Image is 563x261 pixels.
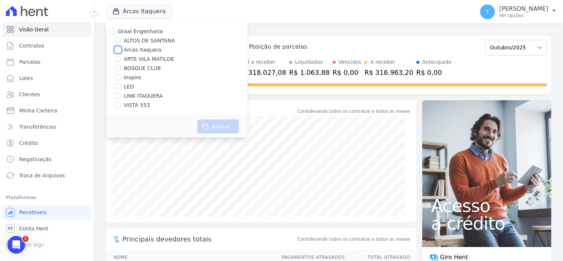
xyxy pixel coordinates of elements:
[19,209,47,216] span: Recebíveis
[370,58,395,66] div: A receber
[3,38,91,53] a: Contratos
[19,107,57,114] span: Minha Carteira
[3,55,91,69] a: Parcelas
[3,119,91,134] a: Transferências
[19,91,40,98] span: Clientes
[7,236,25,254] iframe: Intercom live chat
[124,101,150,109] label: VISTA 553
[289,67,330,77] div: R$ 1.063,88
[364,67,413,77] div: R$ 316.963,20
[124,83,134,91] label: LED
[237,58,286,66] div: Total a receber
[19,172,65,179] span: Troca de Arquivos
[295,58,323,66] div: Liquidados
[122,234,296,244] span: Principais devedores totais
[19,58,41,66] span: Parcelas
[3,152,91,167] a: Negativação
[422,58,451,66] div: Antecipado
[237,67,286,77] div: R$ 318.027,08
[3,22,91,37] a: Visão Geral
[22,236,28,242] span: 1
[124,55,174,63] label: ARTE VILA MATILDE
[474,1,563,22] button: T [PERSON_NAME] Ver opções
[3,103,91,118] a: Minha Carteira
[3,71,91,86] a: Lotes
[118,28,163,34] label: Graal Engenharia
[3,168,91,183] a: Troca de Arquivos
[3,221,91,236] a: Conta Hent
[124,74,141,81] label: Inspire
[19,139,38,147] span: Crédito
[6,193,88,202] div: Plataformas
[431,215,542,232] span: a crédito
[3,87,91,102] a: Clientes
[499,13,548,18] p: Ver opções
[19,42,44,49] span: Contratos
[339,58,361,66] div: Vencidos
[431,197,542,215] span: Acesso
[486,9,489,14] span: T
[124,46,161,54] label: Arcos Itaquera
[197,119,239,133] button: Aplicar
[124,92,163,100] label: LINK ITAQUERA
[124,65,161,72] label: BOSQUE CLUB
[249,42,307,51] div: Posição de parcelas
[124,37,175,45] label: ALTOS DE SANTANA
[19,156,52,163] span: Negativação
[19,225,48,232] span: Conta Hent
[106,4,172,18] button: Arcos Itaquera
[3,205,91,220] a: Recebíveis
[416,67,451,77] div: R$ 0,00
[499,5,548,13] p: [PERSON_NAME]
[333,67,361,77] div: R$ 0,00
[19,74,33,82] span: Lotes
[297,236,410,243] span: Considerando todos os contratos e todos os meses
[19,26,49,33] span: Visão Geral
[19,123,56,130] span: Transferências
[297,108,410,115] div: Considerando todos os contratos e todos os meses
[3,136,91,150] a: Crédito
